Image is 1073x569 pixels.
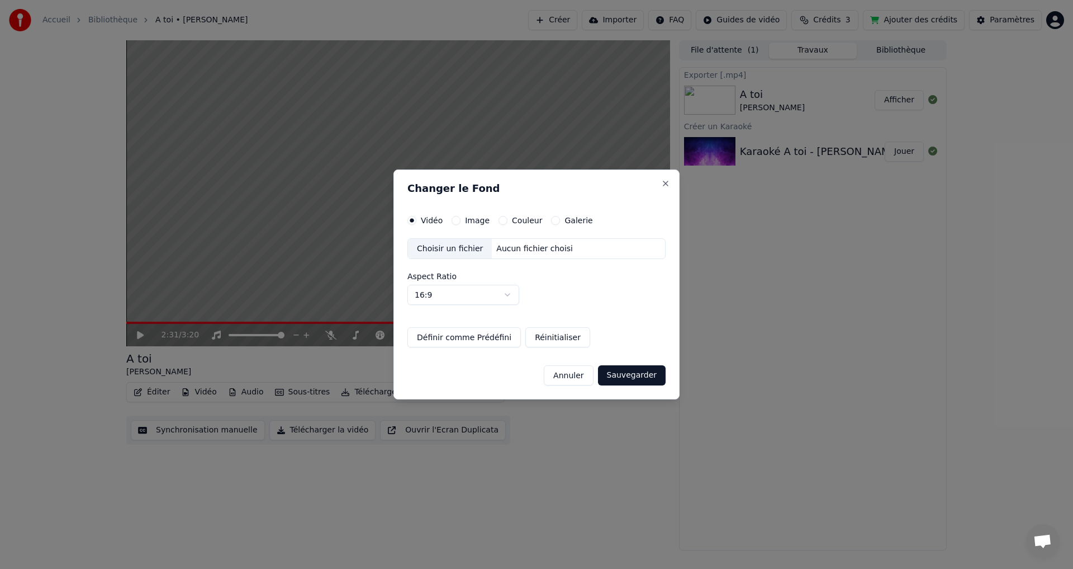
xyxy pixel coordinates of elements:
[408,239,492,259] div: Choisir un fichier
[492,243,577,255] div: Aucun fichier choisi
[564,217,592,224] label: Galerie
[512,217,542,224] label: Couleur
[465,217,490,224] label: Image
[407,272,666,280] label: Aspect Ratio
[407,184,666,194] h2: Changer le Fond
[421,217,443,224] label: Vidéo
[544,365,593,385] button: Annuler
[598,365,666,385] button: Sauvegarder
[407,327,521,347] button: Définir comme Prédéfini
[525,327,590,347] button: Réinitialiser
